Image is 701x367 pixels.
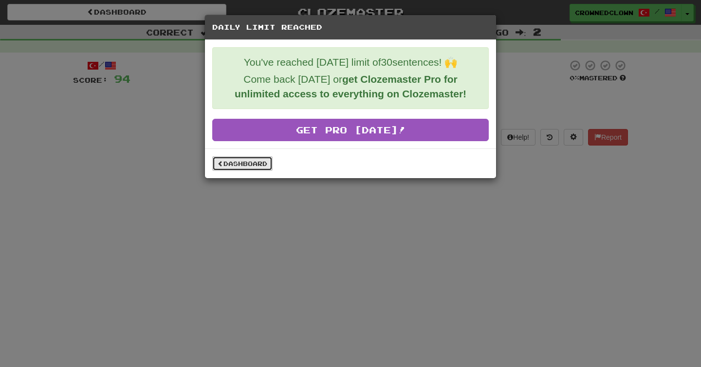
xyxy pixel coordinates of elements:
strong: get Clozemaster Pro for unlimited access to everything on Clozemaster! [235,73,466,99]
a: Dashboard [212,156,273,171]
a: Get Pro [DATE]! [212,119,489,141]
h5: Daily Limit Reached [212,22,489,32]
p: You've reached [DATE] limit of 30 sentences! 🙌 [220,55,481,70]
p: Come back [DATE] or [220,72,481,101]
